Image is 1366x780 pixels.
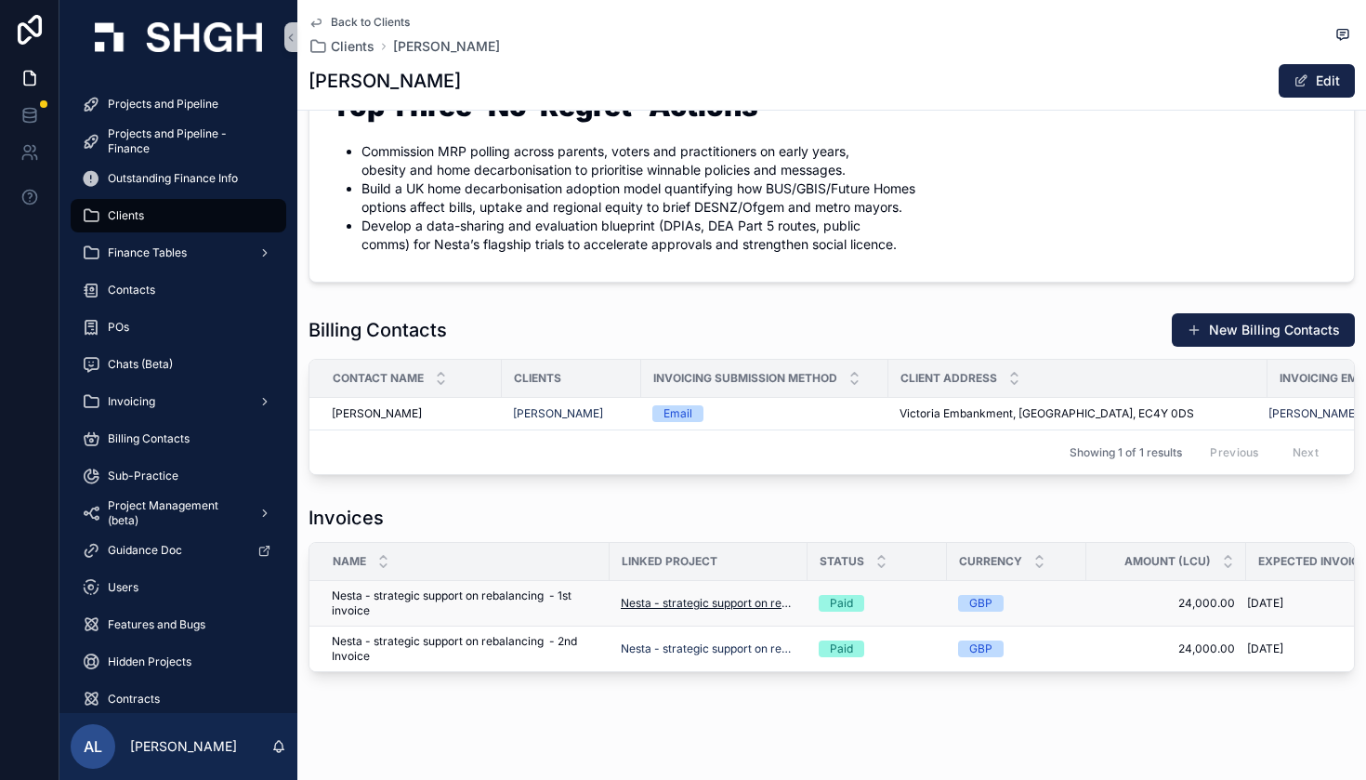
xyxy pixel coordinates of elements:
[332,406,491,421] a: [PERSON_NAME]
[108,469,178,483] span: Sub-Practice
[71,534,286,567] a: Guidance Doc
[71,199,286,232] a: Clients
[1097,641,1235,656] a: 24,000.00
[108,617,205,632] span: Features and Bugs
[969,641,992,657] div: GBP
[309,317,447,343] h1: Billing Contacts
[95,22,262,52] img: App logo
[969,595,992,612] div: GBP
[108,357,173,372] span: Chats (Beta)
[71,348,286,381] a: Chats (Beta)
[1070,445,1182,460] span: Showing 1 of 1 results
[71,385,286,418] a: Invoicing
[108,498,243,528] span: Project Management (beta)
[900,406,1256,421] a: Victoria Embankment, [GEOGRAPHIC_DATA], EC4Y 0DS
[1097,596,1235,611] a: 24,000.00
[309,505,384,531] h1: Invoices
[108,692,160,707] span: Contracts
[59,74,297,713] div: scrollable content
[71,571,286,604] a: Users
[900,371,997,386] span: Client Address
[958,641,1075,657] a: GBP
[71,682,286,716] a: Contracts
[514,371,561,386] span: Clients
[1247,641,1283,656] span: [DATE]
[621,641,796,656] a: Nesta - strategic support on rebalancing
[309,15,410,30] a: Back to Clients
[958,595,1075,612] a: GBP
[108,97,218,112] span: Projects and Pipeline
[332,406,422,421] span: [PERSON_NAME]
[71,273,286,307] a: Contacts
[332,92,1332,120] h1: Top Three ‘No-Regret’ Actions
[108,245,187,260] span: Finance Tables
[1172,313,1355,347] button: New Billing Contacts
[652,405,877,422] a: Email
[71,496,286,530] a: Project Management (beta)
[108,431,190,446] span: Billing Contacts
[331,15,410,30] span: Back to Clients
[108,543,182,558] span: Guidance Doc
[819,641,936,657] a: Paid
[71,162,286,195] a: Outstanding Finance Info
[621,596,796,611] a: Nesta - strategic support on rebalancing
[1124,554,1211,569] span: Amount (LCU)
[71,236,286,270] a: Finance Tables
[361,142,1332,179] li: Commission MRP polling across parents, voters and practitioners on early years, obesity and home ...
[830,595,853,612] div: Paid
[108,126,268,156] span: Projects and Pipeline - Finance
[108,394,155,409] span: Invoicing
[71,125,286,158] a: Projects and Pipeline - Finance
[71,311,286,344] a: POs
[1247,596,1283,611] span: [DATE]
[331,37,374,56] span: Clients
[361,179,1332,217] li: Build a UK home decarbonisation adoption model quantifying how BUS/GBIS/Future Homes options affe...
[513,406,630,421] a: [PERSON_NAME]
[71,87,286,121] a: Projects and Pipeline
[309,68,461,94] h1: [PERSON_NAME]
[361,217,1332,254] li: Develop a data-sharing and evaluation blueprint (DPIAs, DEA Part 5 routes, public comms) for Nest...
[1279,64,1355,98] button: Edit
[108,171,238,186] span: Outstanding Finance Info
[71,422,286,456] a: Billing Contacts
[653,371,837,386] span: Invoicing Submission Method
[71,645,286,679] a: Hidden Projects
[108,654,191,669] span: Hidden Projects
[622,554,717,569] span: Linked Project
[71,608,286,641] a: Features and Bugs
[333,371,424,386] span: Contact Name
[108,320,129,335] span: POs
[108,283,155,297] span: Contacts
[830,641,853,657] div: Paid
[663,405,692,422] div: Email
[332,634,598,664] a: Nesta - strategic support on rebalancing - 2nd Invoice
[108,580,138,595] span: Users
[130,737,237,756] p: [PERSON_NAME]
[71,459,286,493] a: Sub-Practice
[900,406,1194,421] span: Victoria Embankment, [GEOGRAPHIC_DATA], EC4Y 0DS
[309,37,374,56] a: Clients
[820,554,864,569] span: Status
[332,588,598,618] a: Nesta - strategic support on rebalancing - 1st invoice
[513,406,603,421] a: [PERSON_NAME]
[819,595,936,612] a: Paid
[84,735,102,758] span: AL
[393,37,500,56] a: [PERSON_NAME]
[333,554,366,569] span: Name
[959,554,1022,569] span: Currency
[108,208,144,223] span: Clients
